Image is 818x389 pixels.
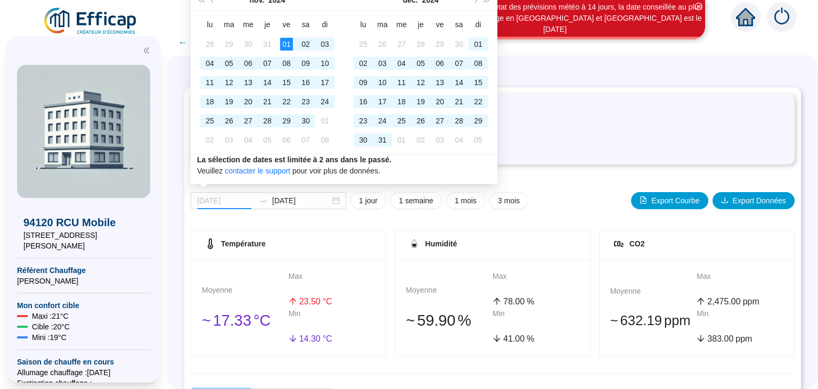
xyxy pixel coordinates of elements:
div: 21 [261,95,274,108]
span: .00 [722,334,733,343]
td: 2024-11-01 [277,35,296,54]
span: Référent Chauffage [17,265,150,276]
button: 3 mois [489,192,528,209]
td: 2024-12-12 [411,73,430,92]
strong: La sélection de dates est limitée à 2 ans dans le passé. [197,155,391,164]
span: .00 [513,297,525,306]
div: 15 [472,76,485,89]
td: 2024-11-19 [219,92,239,111]
td: 2024-12-04 [392,54,411,73]
div: 05 [472,134,485,146]
div: 27 [433,114,446,127]
th: di [469,15,488,35]
td: 2024-10-31 [258,35,277,54]
span: arrow-up [493,297,501,305]
span: Cible : 20 °C [32,321,70,332]
td: 2024-11-22 [277,92,296,111]
div: 02 [203,134,216,146]
td: 2024-12-07 [449,54,469,73]
div: 20 [242,95,255,108]
div: 02 [299,38,312,51]
td: 2024-12-01 [315,111,334,130]
td: 2024-11-25 [354,35,373,54]
td: 2024-12-05 [411,54,430,73]
span: 2,475 [707,297,729,306]
div: 31 [376,134,389,146]
th: je [258,15,277,35]
span: .33 [230,312,251,329]
span: 59 [417,312,434,329]
div: 30 [299,114,312,127]
td: 2024-12-30 [354,130,373,150]
div: 10 [318,57,331,70]
div: 19 [223,95,235,108]
span: arrow-up [697,297,705,305]
span: .19 [643,313,662,328]
button: 1 semaine [390,192,442,209]
td: 2025-01-04 [449,130,469,150]
div: Max [493,271,579,293]
div: 14 [453,76,465,89]
td: 2024-12-22 [469,92,488,111]
span: file-image [640,196,647,204]
th: me [239,15,258,35]
td: 2024-10-30 [239,35,258,54]
td: 2024-12-11 [392,73,411,92]
td: 2024-11-15 [277,73,296,92]
div: 28 [414,38,427,51]
button: 1 mois [446,192,485,209]
div: 23 [299,95,312,108]
td: 2024-12-27 [430,111,449,130]
td: 2024-12-24 [373,111,392,130]
div: 06 [242,57,255,70]
span: .00 [729,297,740,306]
td: 2024-10-28 [200,35,219,54]
span: CO2 [629,239,645,248]
div: 28 [261,114,274,127]
span: ← Retour [178,35,219,50]
td: 2024-11-30 [296,111,315,130]
div: Min [493,308,579,330]
div: 12 [223,76,235,89]
button: Export Données [713,192,795,209]
span: % [457,309,471,332]
td: 2024-12-16 [354,92,373,111]
th: ve [277,15,296,35]
div: Min [697,308,783,330]
span: Exctinction chauffage : -- [17,378,150,388]
th: me [392,15,411,35]
div: 13 [242,76,255,89]
span: .90 [434,312,455,329]
div: Max [697,271,783,293]
td: 2024-12-03 [373,54,392,73]
div: 16 [299,76,312,89]
span: Export Courbe [651,195,699,206]
td: 2024-12-13 [430,73,449,92]
td: 2024-11-30 [449,35,469,54]
div: 11 [203,76,216,89]
div: 27 [242,114,255,127]
div: 18 [203,95,216,108]
span: ppm [743,295,759,308]
td: 2024-12-02 [200,130,219,150]
td: 2024-11-13 [239,73,258,92]
div: 04 [453,134,465,146]
span: arrow-down [697,334,705,343]
th: lu [200,15,219,35]
span: .00 [513,334,525,343]
span: Mini : 19 °C [32,332,67,343]
div: 01 [318,114,331,127]
span: 41 [503,334,513,343]
span: double-left [143,47,150,54]
td: 2024-12-14 [449,73,469,92]
div: 03 [376,57,389,70]
div: Veuillez pour voir plus de données. [197,154,491,177]
div: 05 [414,57,427,70]
td: 2024-11-28 [258,111,277,130]
div: 07 [261,57,274,70]
div: 23 [357,114,370,127]
span: [STREET_ADDRESS][PERSON_NAME] [23,230,144,251]
span: swap-right [259,196,268,205]
div: 08 [472,57,485,70]
div: 12 [414,76,427,89]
